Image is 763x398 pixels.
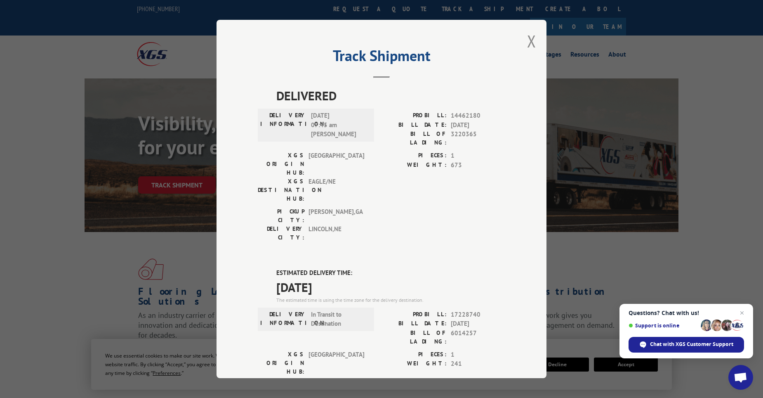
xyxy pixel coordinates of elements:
span: EAGLE/NE [308,177,364,203]
span: In Transit to Destination [311,310,367,329]
span: [DATE] 07:45 am [PERSON_NAME] [311,111,367,139]
label: PROBILL: [381,310,447,320]
label: WEIGHT: [381,161,447,170]
label: XGS ORIGIN HUB: [258,350,304,376]
span: 17228740 [451,310,505,320]
span: 3220365 [451,130,505,147]
label: PICKUP CITY: [258,207,304,225]
label: XGS DESTINATION HUB: [258,177,304,203]
span: Chat with XGS Customer Support [629,337,744,353]
label: PIECES: [381,151,447,161]
span: 14462180 [451,111,505,121]
span: DELIVERED [276,86,505,105]
label: ESTIMATED DELIVERY TIME: [276,268,505,278]
span: [PERSON_NAME] , GA [308,207,364,225]
label: WEIGHT: [381,359,447,369]
span: Chat with XGS Customer Support [650,341,733,348]
span: 6014257 [451,329,505,346]
label: PROBILL: [381,111,447,121]
span: [DATE] [451,319,505,329]
span: [DATE] [276,278,505,296]
span: 673 [451,161,505,170]
label: DELIVERY INFORMATION: [260,111,307,139]
label: BILL DATE: [381,319,447,329]
span: Support is online [629,322,698,329]
label: BILL OF LADING: [381,329,447,346]
label: DELIVERY CITY: [258,225,304,242]
label: DELIVERY INFORMATION: [260,310,307,329]
div: The estimated time is using the time zone for the delivery destination. [276,296,505,304]
span: [GEOGRAPHIC_DATA] [308,151,364,177]
label: XGS ORIGIN HUB: [258,151,304,177]
span: [GEOGRAPHIC_DATA] [308,350,364,376]
button: Close modal [527,30,536,52]
label: PIECES: [381,350,447,360]
h2: Track Shipment [258,50,505,66]
label: BILL OF LADING: [381,130,447,147]
label: BILL DATE: [381,121,447,130]
span: 241 [451,359,505,369]
span: 1 [451,151,505,161]
a: Open chat [728,365,753,390]
span: Questions? Chat with us! [629,310,744,316]
span: 1 [451,350,505,360]
span: [DATE] [451,121,505,130]
span: LINCOLN , NE [308,225,364,242]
